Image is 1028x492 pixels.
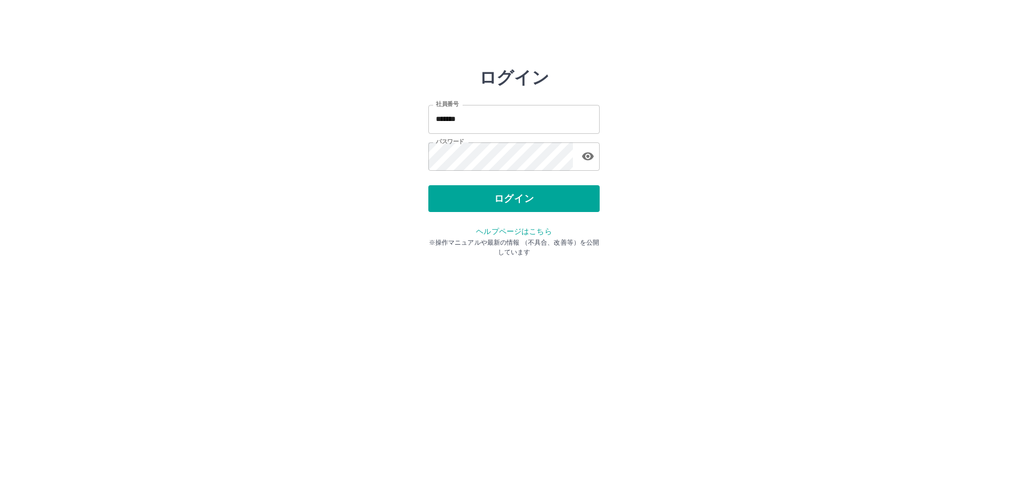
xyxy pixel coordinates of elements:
p: ※操作マニュアルや最新の情報 （不具合、改善等）を公開しています [428,238,600,257]
a: ヘルプページはこちら [476,227,551,236]
button: ログイン [428,185,600,212]
label: 社員番号 [436,100,458,108]
h2: ログイン [479,67,549,88]
label: パスワード [436,138,464,146]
